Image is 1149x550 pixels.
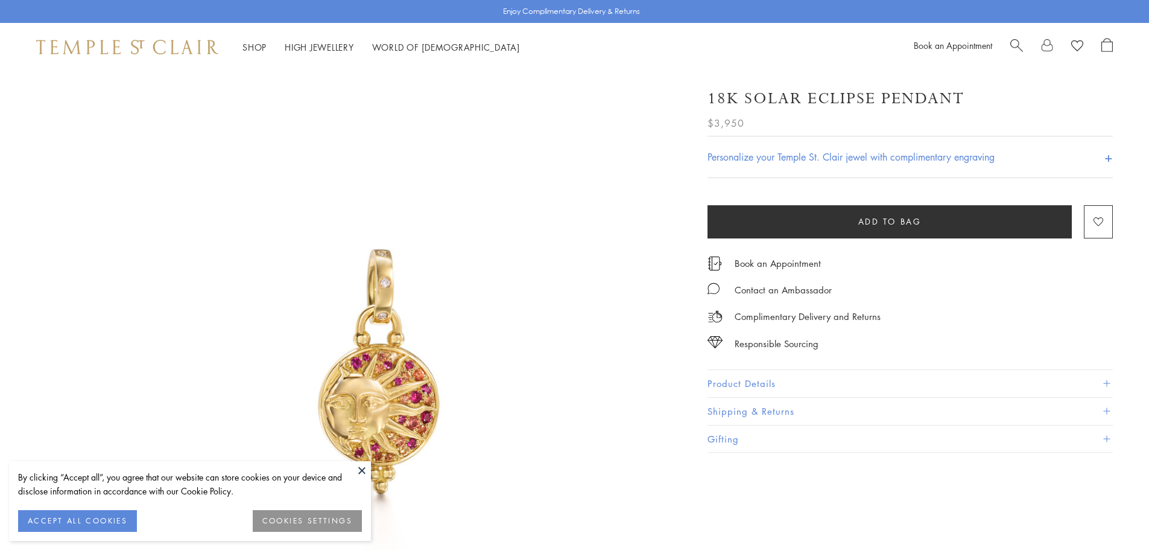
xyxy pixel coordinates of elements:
[707,398,1113,425] button: Shipping & Returns
[1010,38,1023,56] a: Search
[735,309,881,324] p: Complimentary Delivery and Returns
[18,470,362,498] div: By clicking “Accept all”, you agree that our website can store cookies on your device and disclos...
[858,215,922,228] span: Add to bag
[707,150,995,164] h4: Personalize your Temple St. Clair jewel with complimentary engraving
[735,283,832,298] div: Contact an Ambassador
[707,257,722,270] img: icon_appointment.svg
[503,5,640,18] p: Enjoy Complimentary Delivery & Returns
[707,115,744,131] span: $3,950
[914,39,992,51] a: Book an Appointment
[735,257,821,270] a: Book an Appointment
[735,336,818,351] div: Responsible Sourcing
[707,426,1113,453] button: Gifting
[707,370,1113,397] button: Product Details
[285,41,354,53] a: High JewelleryHigh Jewellery
[253,510,362,532] button: COOKIES SETTINGS
[1101,38,1113,56] a: Open Shopping Bag
[372,41,520,53] a: World of [DEMOGRAPHIC_DATA]World of [DEMOGRAPHIC_DATA]
[707,205,1072,238] button: Add to bag
[1089,493,1137,538] iframe: Gorgias live chat messenger
[36,40,218,54] img: Temple St. Clair
[707,88,964,109] h1: 18K Solar Eclipse Pendant
[242,41,267,53] a: ShopShop
[18,510,137,532] button: ACCEPT ALL COOKIES
[707,283,720,295] img: MessageIcon-01_2.svg
[1071,38,1083,56] a: View Wishlist
[707,336,723,348] img: icon_sourcing.svg
[707,309,723,324] img: icon_delivery.svg
[1104,145,1113,168] h4: +
[242,40,520,55] nav: Main navigation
